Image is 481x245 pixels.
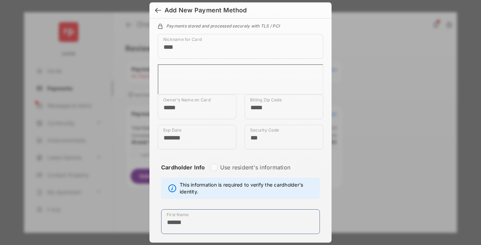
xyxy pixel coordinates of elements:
iframe: Credit card field [158,64,323,94]
div: Add New Payment Method [165,7,247,14]
div: Payments stored and processed securely with TLS / PCI [158,22,323,29]
strong: Cardholder Info [161,164,205,183]
label: Use resident's information [220,164,290,171]
span: This information is required to verify the cardholder's identity. [180,181,316,195]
